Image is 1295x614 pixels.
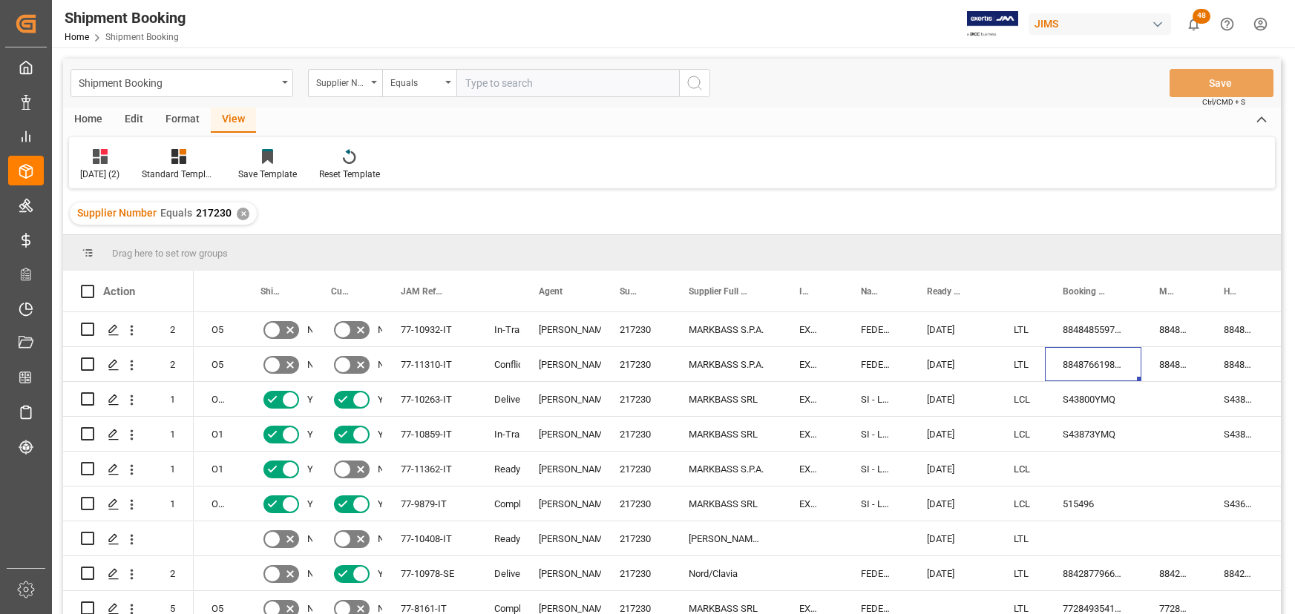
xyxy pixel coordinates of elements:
[671,347,781,381] div: MARKBASS S.P.A.
[539,348,584,382] div: [PERSON_NAME]
[319,168,380,181] div: Reset Template
[843,382,909,416] div: SI - LOG
[307,313,319,347] span: No
[843,347,909,381] div: FEDEX INTERNATIONAL ECONOMY
[1045,347,1141,381] div: 884876619808
[63,347,194,382] div: Press SPACE to select this row.
[378,522,390,556] span: No
[1045,312,1141,346] div: 884848559750
[539,313,584,347] div: [PERSON_NAME]
[1202,96,1245,108] span: Ctrl/CMD + S
[378,452,390,486] span: No
[63,452,194,486] div: Press SPACE to select this row.
[909,347,996,381] div: [DATE]
[1014,313,1027,347] div: LTL
[382,69,456,97] button: open menu
[114,108,154,133] div: Edit
[843,417,909,451] div: SI - LOG
[1177,7,1210,41] button: show 48 new notifications
[307,348,319,382] span: No
[539,487,584,521] div: [PERSON_NAME]
[861,286,878,297] span: Name of the Carrier/Forwarder
[843,486,909,521] div: SI - LOG
[781,312,843,346] div: EXW Genoa [GEOGRAPHIC_DATA] IT
[194,417,243,451] div: O1
[602,382,671,416] div: 217230
[238,168,297,181] div: Save Template
[1014,557,1027,591] div: LTL
[539,383,584,417] div: [PERSON_NAME]
[378,417,394,452] span: Yes
[63,556,194,591] div: Press SPACE to select this row.
[494,452,503,486] div: Ready
[307,383,324,417] span: Yes
[909,452,996,486] div: [DATE]
[1193,9,1210,24] span: 48
[843,312,909,346] div: FEDEX INTERNATIONAL ECONOMY
[1206,556,1270,590] div: 884287796659
[63,486,194,521] div: Press SPACE to select this row.
[602,347,671,381] div: 217230
[308,69,382,97] button: open menu
[63,108,114,133] div: Home
[689,286,750,297] span: Supplier Full Name
[781,347,843,381] div: EXW Genoa [GEOGRAPHIC_DATA] IT
[909,556,996,590] div: [DATE]
[1141,556,1206,590] div: 884287796659
[63,312,194,347] div: Press SPACE to select this row.
[909,382,996,416] div: [DATE]
[378,487,394,521] span: Yes
[1014,383,1027,417] div: LCL
[539,522,584,556] div: [PERSON_NAME]
[63,417,194,452] div: Press SPACE to select this row.
[494,557,503,591] div: Delivered
[1141,312,1206,346] div: 884848559750
[494,487,503,521] div: Completed
[1014,522,1027,556] div: LTL
[456,69,679,97] input: Type to search
[211,108,256,133] div: View
[194,312,243,346] div: O5
[671,452,781,486] div: MARKBASS S.P.A.
[781,452,843,486] div: EXW Genoa [GEOGRAPHIC_DATA] IT
[63,382,194,417] div: Press SPACE to select this row.
[1206,382,1270,416] div: S43800YMQ
[494,522,503,556] div: Ready
[307,452,324,486] span: Yes
[843,556,909,590] div: FEDEX INTERNATIONAL ECONOMY
[77,207,157,219] span: Supplier Number
[967,11,1018,37] img: Exertis%20JAM%20-%20Email%20Logo.jpg_1722504956.jpg
[194,486,243,521] div: O5,O1
[1045,556,1141,590] div: 884287796659
[152,556,194,590] div: 2
[1206,312,1270,346] div: 884848559750
[671,521,781,555] div: [PERSON_NAME] SRL
[1045,382,1141,416] div: S43800YMQ
[679,69,710,97] button: search button
[539,557,584,591] div: [PERSON_NAME]
[909,417,996,451] div: [DATE]
[494,383,503,417] div: Delivered
[152,486,194,521] div: 1
[383,382,476,416] div: 77-10263-IT
[671,556,781,590] div: Nord/Clavia
[307,487,324,521] span: Yes
[316,73,367,90] div: Supplier Number
[307,417,324,452] span: Yes
[383,347,476,381] div: 77-11310-IT
[602,452,671,486] div: 217230
[390,73,441,90] div: Equals
[1045,417,1141,451] div: S43873YMQ
[1063,286,1110,297] span: Booking Number
[909,312,996,346] div: [DATE]
[1141,347,1206,381] div: 884876619808
[620,286,640,297] span: Supplier Number
[103,285,135,298] div: Action
[152,347,194,381] div: 2
[671,486,781,521] div: MARKBASS SRL
[383,417,476,451] div: 77-10859-IT
[383,312,476,346] div: 77-10932-IT
[602,521,671,555] div: 217230
[194,347,243,381] div: O5
[383,556,476,590] div: 77-10978-SE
